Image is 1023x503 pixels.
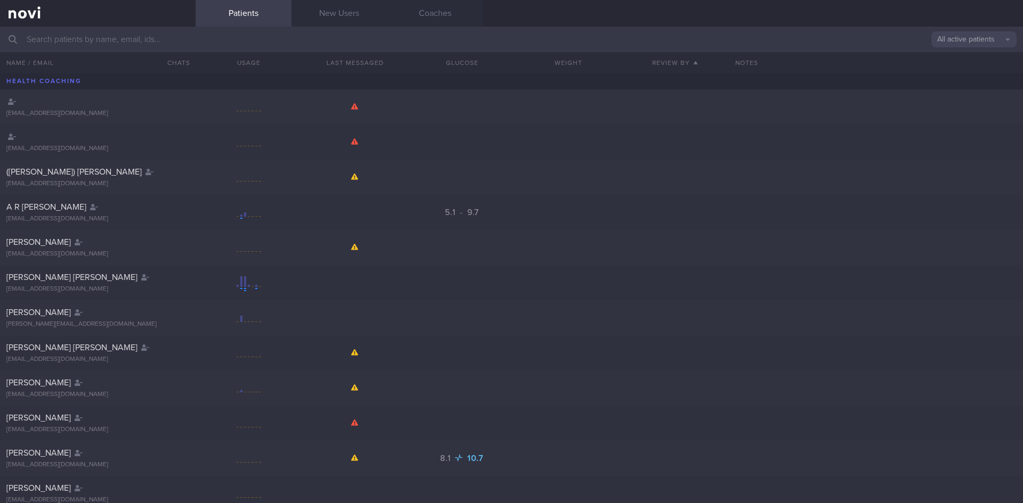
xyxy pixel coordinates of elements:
[445,208,458,217] span: 5.1
[6,414,71,422] span: [PERSON_NAME]
[515,52,622,73] button: Weight
[467,454,484,463] span: 10.7
[6,168,142,176] span: ([PERSON_NAME]) [PERSON_NAME]
[6,273,137,282] span: [PERSON_NAME] [PERSON_NAME]
[6,343,137,352] span: [PERSON_NAME] [PERSON_NAME]
[6,238,71,246] span: [PERSON_NAME]
[153,52,196,73] button: Chats
[622,52,728,73] button: Review By
[6,145,189,153] div: [EMAIL_ADDRESS][DOMAIN_NAME]
[6,110,189,118] div: [EMAIL_ADDRESS][DOMAIN_NAME]
[409,52,515,73] button: Glucose
[460,208,463,217] span: -
[6,308,71,317] span: [PERSON_NAME]
[6,426,189,434] div: [EMAIL_ADDRESS][DOMAIN_NAME]
[6,215,189,223] div: [EMAIL_ADDRESS][DOMAIN_NAME]
[931,31,1017,47] button: All active patients
[6,250,189,258] div: [EMAIL_ADDRESS][DOMAIN_NAME]
[302,52,409,73] button: Last Messaged
[440,454,453,463] span: 8.1
[6,484,71,492] span: [PERSON_NAME]
[6,320,189,328] div: [PERSON_NAME][EMAIL_ADDRESS][DOMAIN_NAME]
[6,449,71,457] span: [PERSON_NAME]
[6,180,189,188] div: [EMAIL_ADDRESS][DOMAIN_NAME]
[729,52,1023,73] div: Notes
[6,356,189,364] div: [EMAIL_ADDRESS][DOMAIN_NAME]
[196,52,302,73] div: Usage
[6,378,71,387] span: [PERSON_NAME]
[467,208,479,217] span: 9.7
[6,391,189,399] div: [EMAIL_ADDRESS][DOMAIN_NAME]
[6,203,86,211] span: A R [PERSON_NAME]
[6,285,189,293] div: [EMAIL_ADDRESS][DOMAIN_NAME]
[6,461,189,469] div: [EMAIL_ADDRESS][DOMAIN_NAME]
